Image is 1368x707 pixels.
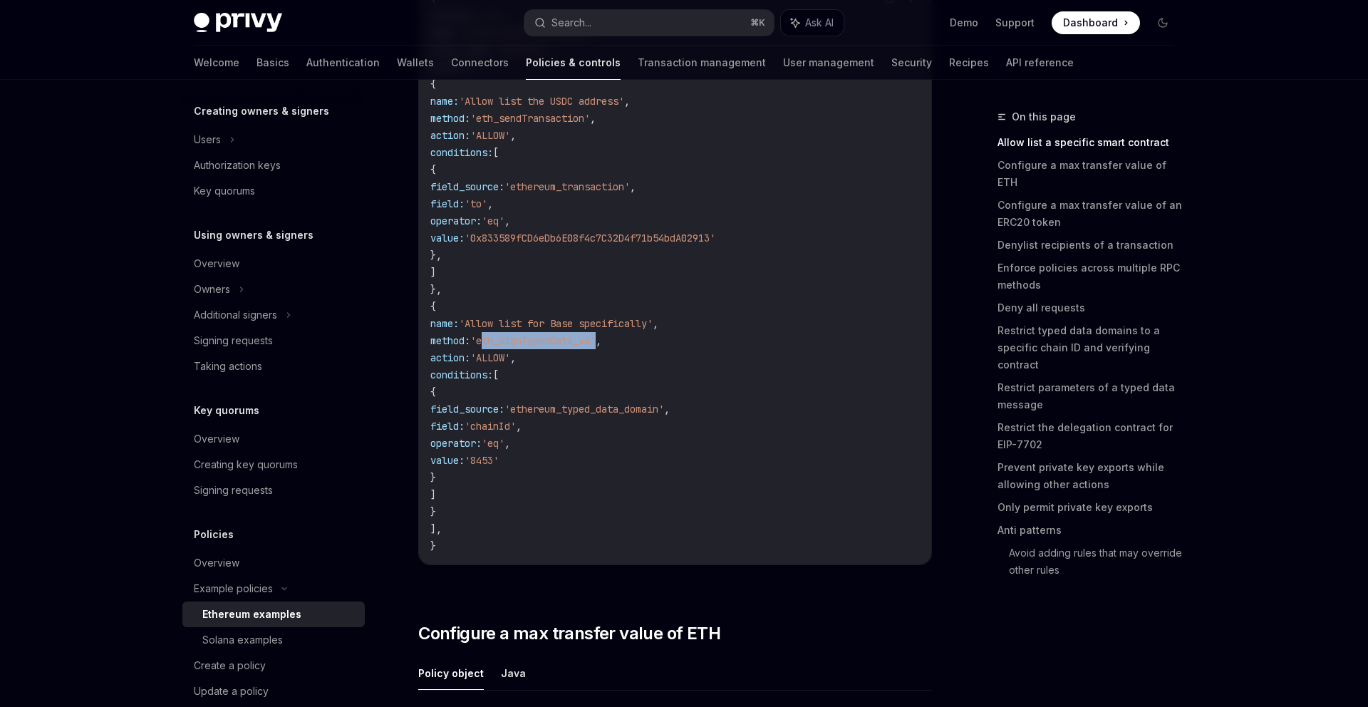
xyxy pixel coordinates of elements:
span: { [430,300,436,313]
span: , [504,215,510,227]
span: { [430,78,436,91]
a: Recipes [949,46,989,80]
div: Ethereum examples [202,606,301,623]
a: Key quorums [182,178,365,204]
span: , [516,420,522,433]
div: Search... [551,14,591,31]
span: 'eq' [482,437,504,450]
a: Wallets [397,46,434,80]
span: ] [430,266,436,279]
span: action: [430,351,470,364]
a: Denylist recipients of a transaction [997,234,1186,257]
span: method: [430,112,470,125]
span: } [430,540,436,552]
a: Restrict parameters of a typed data message [997,376,1186,416]
span: field_source: [430,403,504,416]
div: Create a policy [194,657,266,674]
a: Deny all requests [997,296,1186,319]
span: }, [430,249,442,262]
a: Enforce policies across multiple RPC methods [997,257,1186,296]
span: , [596,334,601,347]
a: Support [995,16,1035,30]
a: Create a policy [182,653,365,678]
a: Policies & controls [526,46,621,80]
span: , [590,112,596,125]
span: field: [430,197,465,210]
span: }, [430,283,442,296]
div: Taking actions [194,358,262,375]
h5: Using owners & signers [194,227,313,244]
a: Signing requests [182,478,365,503]
span: value: [430,232,465,244]
a: Taking actions [182,353,365,379]
a: Security [891,46,932,80]
span: { [430,386,436,398]
span: 'ethereum_transaction' [504,180,630,193]
a: Ethereum examples [182,602,365,627]
span: , [664,403,670,416]
div: Creating key quorums [194,456,298,473]
span: 'ALLOW' [470,351,510,364]
div: Key quorums [194,182,255,200]
span: , [510,351,516,364]
button: Toggle dark mode [1151,11,1174,34]
a: Basics [256,46,289,80]
span: 'eth_signTypedData_v4' [470,334,596,347]
span: [ [493,146,499,159]
a: Overview [182,550,365,576]
a: Connectors [451,46,509,80]
span: '0x833589fCD6eDb6E08f4c7C32D4f71b54bdA02913' [465,232,715,244]
a: Overview [182,426,365,452]
span: 'Allow list the USDC address' [459,95,624,108]
span: , [504,437,510,450]
div: Signing requests [194,332,273,349]
span: Configure a max transfer value of ETH [418,622,720,645]
a: Authentication [306,46,380,80]
span: field: [430,420,465,433]
span: ], [430,522,442,535]
button: Java [501,656,526,690]
span: value: [430,454,465,467]
span: { [430,163,436,176]
a: Transaction management [638,46,766,80]
span: 'ethereum_typed_data_domain' [504,403,664,416]
span: } [430,505,436,518]
span: '8453' [465,454,499,467]
a: Only permit private key exports [997,496,1186,519]
div: Authorization keys [194,157,281,174]
span: Dashboard [1063,16,1118,30]
span: 'ALLOW' [470,129,510,142]
a: Overview [182,251,365,277]
span: , [487,197,493,210]
div: Users [194,131,221,148]
span: ⌘ K [750,17,765,29]
span: } [430,471,436,484]
span: conditions: [430,368,493,381]
span: action: [430,129,470,142]
span: name: [430,317,459,330]
span: On this page [1012,108,1076,125]
a: Demo [950,16,978,30]
div: Update a policy [194,683,269,700]
h5: Key quorums [194,402,259,419]
span: [ [493,368,499,381]
a: Creating key quorums [182,452,365,478]
img: dark logo [194,13,282,33]
span: 'chainId' [465,420,516,433]
h5: Policies [194,526,234,543]
a: Authorization keys [182,153,365,178]
span: name: [430,95,459,108]
div: Solana examples [202,631,283,649]
button: Ask AI [781,10,844,36]
h5: Creating owners & signers [194,103,329,120]
a: Anti patterns [997,519,1186,542]
span: conditions: [430,146,493,159]
span: 'to' [465,197,487,210]
a: Welcome [194,46,239,80]
div: Owners [194,281,230,298]
span: 'Allow list for Base specifically' [459,317,653,330]
a: Prevent private key exports while allowing other actions [997,456,1186,496]
div: Overview [194,255,239,272]
a: Solana examples [182,627,365,653]
span: , [653,317,658,330]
